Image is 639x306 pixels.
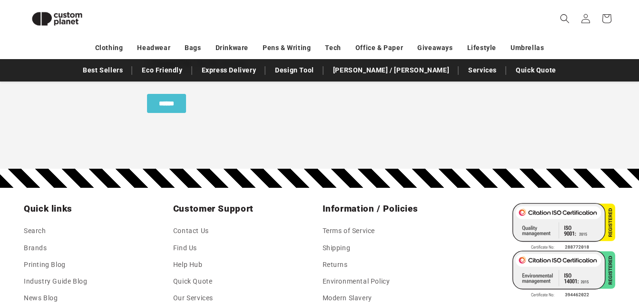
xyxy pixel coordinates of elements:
a: [PERSON_NAME] / [PERSON_NAME] [328,62,454,79]
a: Terms of Service [323,225,375,239]
a: Bags [185,40,201,56]
a: Services [463,62,501,79]
a: Giveaways [417,40,452,56]
h2: Information / Policies [323,203,466,214]
a: Drinkware [216,40,248,56]
a: Pens & Writing [263,40,311,56]
a: Industry Guide Blog [24,273,87,290]
a: Clothing [95,40,123,56]
a: Brands [24,240,47,256]
a: Umbrellas [511,40,544,56]
a: Returns [323,256,348,273]
a: Find Us [173,240,197,256]
a: Quick Quote [511,62,561,79]
a: Best Sellers [78,62,128,79]
a: Printing Blog [24,256,66,273]
div: Widget de chat [480,203,639,306]
a: Search [24,225,46,239]
a: Shipping [323,240,351,256]
h2: Customer Support [173,203,317,214]
a: Office & Paper [355,40,403,56]
a: Tech [325,40,341,56]
img: Custom Planet [24,4,90,34]
h2: Quick links [24,203,167,214]
a: Help Hub [173,256,203,273]
iframe: Chat Widget [480,203,639,306]
a: Design Tool [270,62,319,79]
a: Express Delivery [197,62,261,79]
a: Eco Friendly [137,62,187,79]
a: Lifestyle [467,40,496,56]
summary: Search [554,8,575,29]
a: Headwear [137,40,170,56]
a: Contact Us [173,225,209,239]
a: Environmental Policy [323,273,390,290]
a: Quick Quote [173,273,213,290]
